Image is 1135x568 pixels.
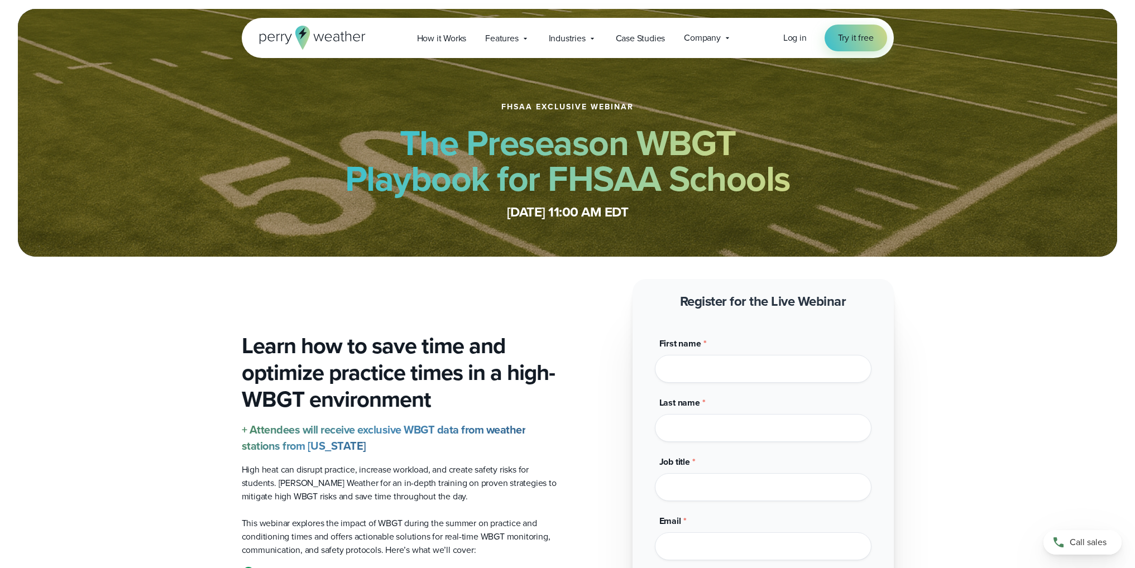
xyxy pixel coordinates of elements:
[1070,536,1107,549] span: Call sales
[684,31,721,45] span: Company
[417,32,467,45] span: How it Works
[549,32,586,45] span: Industries
[659,455,690,468] span: Job title
[242,517,559,557] p: This webinar explores the impact of WBGT during the summer on practice and conditioning times and...
[507,202,629,222] strong: [DATE] 11:00 AM EDT
[485,32,518,45] span: Features
[825,25,887,51] a: Try it free
[783,31,807,45] a: Log in
[659,337,701,350] span: First name
[606,27,675,50] a: Case Studies
[345,117,791,205] strong: The Preseason WBGT Playbook for FHSAA Schools
[659,396,700,409] span: Last name
[1043,530,1122,555] a: Call sales
[242,333,559,413] h3: Learn how to save time and optimize practice times in a high-WBGT environment
[242,421,526,454] strong: + Attendees will receive exclusive WBGT data from weather stations from [US_STATE]
[408,27,476,50] a: How it Works
[680,291,846,311] strong: Register for the Live Webinar
[783,31,807,44] span: Log in
[838,31,874,45] span: Try it free
[242,463,559,503] p: High heat can disrupt practice, increase workload, and create safety risks for students. [PERSON_...
[501,103,634,112] h1: FHSAA Exclusive Webinar
[616,32,665,45] span: Case Studies
[659,514,681,527] span: Email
